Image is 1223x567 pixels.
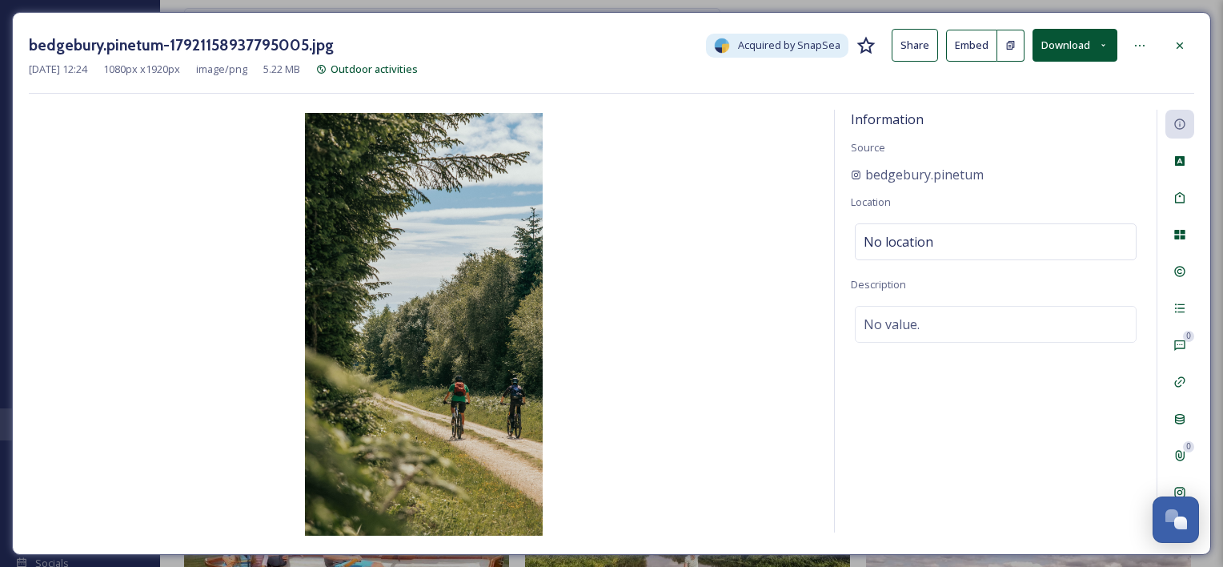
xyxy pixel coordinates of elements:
[1183,441,1194,452] div: 0
[714,38,730,54] img: snapsea-logo.png
[851,111,924,128] span: Information
[29,113,818,536] img: IMG_2730.png
[29,34,334,57] h3: bedgebury.pinetum-17921158937795005.jpg
[851,140,885,155] span: Source
[196,62,247,77] span: image/png
[864,232,933,251] span: No location
[865,165,984,184] span: bedgebury.pinetum
[103,62,180,77] span: 1080 px x 1920 px
[851,195,891,209] span: Location
[1153,497,1199,543] button: Open Chat
[738,38,840,53] span: Acquired by SnapSea
[851,277,906,292] span: Description
[1033,29,1117,62] button: Download
[29,62,87,77] span: [DATE] 12:24
[851,165,984,184] a: bedgebury.pinetum
[946,30,997,62] button: Embed
[263,62,300,77] span: 5.22 MB
[892,29,938,62] button: Share
[331,62,418,76] span: Outdoor activities
[864,315,920,334] span: No value.
[1183,331,1194,342] div: 0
